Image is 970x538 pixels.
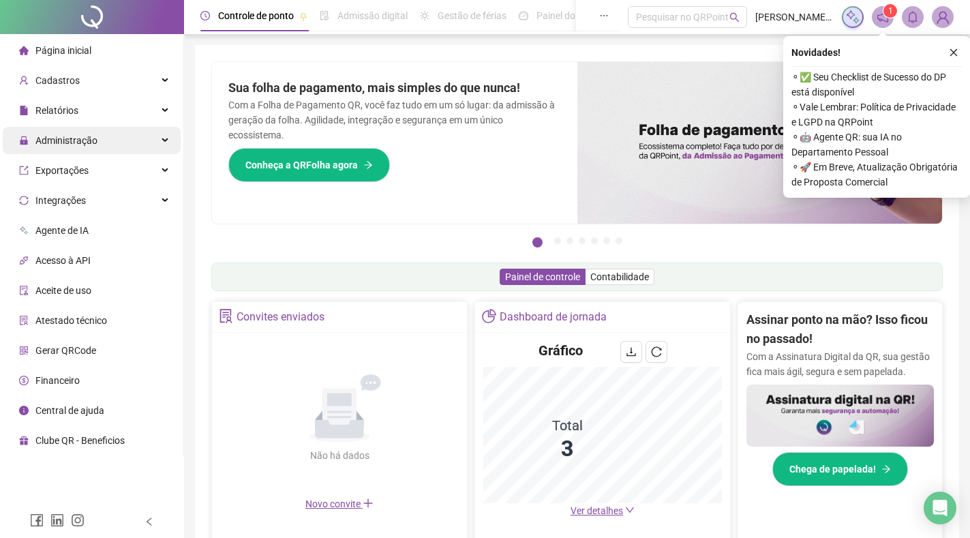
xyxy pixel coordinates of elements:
[50,513,64,527] span: linkedin
[35,435,125,446] span: Clube QR - Beneficios
[245,158,358,173] span: Conheça a QRFolha agora
[219,309,233,323] span: solution
[746,349,934,379] p: Com a Assinatura Digital da QR, sua gestão fica mais ágil, segura e sem papelada.
[35,315,107,326] span: Atestado técnico
[35,345,96,356] span: Gerar QRCode
[571,505,623,516] span: Ver detalhes
[539,341,583,360] h4: Gráfico
[337,10,408,21] span: Admissão digital
[277,448,402,463] div: Não há dados
[881,464,891,474] span: arrow-right
[519,11,528,20] span: dashboard
[363,160,373,170] span: arrow-right
[35,195,86,206] span: Integrações
[746,385,934,447] img: banner%2F02c71560-61a6-44d4-94b9-c8ab97240462.png
[907,11,919,23] span: bell
[35,225,89,236] span: Agente de IA
[845,10,860,25] img: sparkle-icon.fc2bf0ac1784a2077858766a79e2daf3.svg
[19,76,29,85] span: user-add
[200,11,210,20] span: clock-circle
[729,12,740,23] span: search
[35,135,97,146] span: Administração
[19,256,29,265] span: api
[591,237,598,244] button: 5
[19,166,29,175] span: export
[19,136,29,145] span: lock
[482,309,496,323] span: pie-chart
[19,106,29,115] span: file
[19,436,29,445] span: gift
[877,11,889,23] span: notification
[888,6,893,16] span: 1
[626,346,637,357] span: download
[438,10,506,21] span: Gestão de férias
[363,498,374,509] span: plus
[949,48,958,57] span: close
[35,165,89,176] span: Exportações
[571,505,635,516] a: Ver detalhes down
[19,286,29,295] span: audit
[883,4,897,18] sup: 1
[35,105,78,116] span: Relatórios
[71,513,85,527] span: instagram
[651,346,662,357] span: reload
[577,62,943,224] img: banner%2F8d14a306-6205-4263-8e5b-06e9a85ad873.png
[299,12,307,20] span: pushpin
[228,78,561,98] h2: Sua folha de pagamento, mais simples do que nunca!
[791,70,962,100] span: ⚬ ✅ Seu Checklist de Sucesso do DP está disponível
[579,237,586,244] button: 4
[305,498,374,509] span: Novo convite
[500,305,607,329] div: Dashboard de jornada
[772,452,908,486] button: Chega de papelada!
[755,10,834,25] span: [PERSON_NAME] - RiderZ Estudio
[30,513,44,527] span: facebook
[746,310,934,349] h2: Assinar ponto na mão? Isso ficou no passado!
[603,237,610,244] button: 6
[532,237,543,248] button: 1
[933,7,953,27] img: 89514
[35,405,104,416] span: Central de ajuda
[19,346,29,355] span: qrcode
[320,11,329,20] span: file-done
[19,196,29,205] span: sync
[924,492,956,524] div: Open Intercom Messenger
[35,375,80,386] span: Financeiro
[566,237,573,244] button: 3
[791,130,962,160] span: ⚬ 🤖 Agente QR: sua IA no Departamento Pessoal
[218,10,294,21] span: Controle de ponto
[228,98,561,143] p: Com a Folha de Pagamento QR, você faz tudo em um só lugar: da admissão à geração da folha. Agilid...
[791,160,962,190] span: ⚬ 🚀 Em Breve, Atualização Obrigatória de Proposta Comercial
[19,46,29,55] span: home
[19,406,29,415] span: info-circle
[505,271,580,282] span: Painel de controle
[35,255,91,266] span: Acesso à API
[590,271,649,282] span: Contabilidade
[789,462,876,477] span: Chega de papelada!
[237,305,324,329] div: Convites enviados
[616,237,622,244] button: 7
[554,237,561,244] button: 2
[35,75,80,86] span: Cadastros
[791,45,840,60] span: Novidades !
[35,45,91,56] span: Página inicial
[625,505,635,515] span: down
[420,11,429,20] span: sun
[145,517,154,526] span: left
[19,316,29,325] span: solution
[791,100,962,130] span: ⚬ Vale Lembrar: Política de Privacidade e LGPD na QRPoint
[228,148,390,182] button: Conheça a QRFolha agora
[35,285,91,296] span: Aceite de uso
[599,11,609,20] span: ellipsis
[536,10,590,21] span: Painel do DP
[19,376,29,385] span: dollar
